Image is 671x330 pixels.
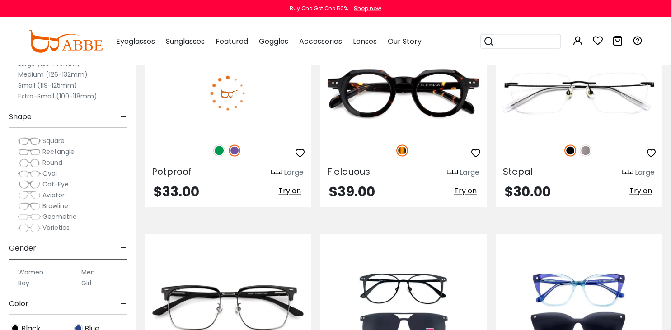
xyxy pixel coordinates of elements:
[460,167,479,178] div: Large
[505,182,551,202] span: $30.00
[42,180,69,189] span: Cat-Eye
[447,170,458,177] img: size ruler
[278,186,301,196] span: Try on
[349,5,381,12] a: Shop now
[18,180,41,189] img: Cat-Eye.png
[116,36,155,46] span: Eyeglasses
[18,267,43,278] label: Women
[229,145,240,157] img: Purple
[152,166,192,178] span: Potproof
[329,182,375,202] span: $39.00
[42,158,62,167] span: Round
[121,106,127,128] span: -
[9,293,28,315] span: Color
[454,186,477,196] span: Try on
[18,69,88,80] label: Medium (126-132mm)
[388,36,422,46] span: Our Story
[81,267,95,278] label: Men
[271,170,282,177] img: size ruler
[629,186,652,196] span: Try on
[18,278,29,288] label: Boy
[627,186,655,197] button: Try on
[166,36,205,46] span: Sunglasses
[18,191,41,200] img: Aviator.png
[18,169,41,178] img: Oval.png
[564,145,576,157] img: Black
[259,36,288,46] span: Goggles
[121,293,127,315] span: -
[18,202,41,211] img: Browline.png
[354,5,381,13] div: Shop now
[18,91,97,102] label: Extra-Small (100-118mm)
[145,52,311,135] img: Purple Potproof - Acetate ,Universal Bridge Fit
[451,186,479,197] button: Try on
[9,237,36,259] span: Gender
[284,167,304,178] div: Large
[496,52,662,135] img: Black Stepal - Titanium ,Adjust Nose Pads
[121,237,127,259] span: -
[42,191,65,200] span: Aviator
[503,166,533,178] span: Stepal
[42,169,57,178] span: Oval
[81,278,91,288] label: Girl
[353,36,377,46] span: Lenses
[18,223,41,233] img: Varieties.png
[42,223,70,232] span: Varieties
[9,106,32,128] span: Shape
[299,36,342,46] span: Accessories
[320,52,486,135] img: Tortoise Fielduous - Acetate ,Universal Bridge Fit
[18,158,41,167] img: Round.png
[396,145,408,157] img: Tortoise
[18,213,41,222] img: Geometric.png
[622,170,633,177] img: size ruler
[154,182,199,202] span: $33.00
[42,147,75,156] span: Rectangle
[276,186,304,197] button: Try on
[42,212,77,221] span: Geometric
[635,167,655,178] div: Large
[580,145,591,157] img: Gun
[327,166,370,178] span: Fielduous
[290,5,348,13] div: Buy One Get One 50%
[213,145,225,157] img: Green
[42,201,68,210] span: Browline
[18,137,41,146] img: Square.png
[18,148,41,157] img: Rectangle.png
[42,136,65,145] span: Square
[18,80,77,91] label: Small (119-125mm)
[28,30,103,53] img: abbeglasses.com
[216,36,248,46] span: Featured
